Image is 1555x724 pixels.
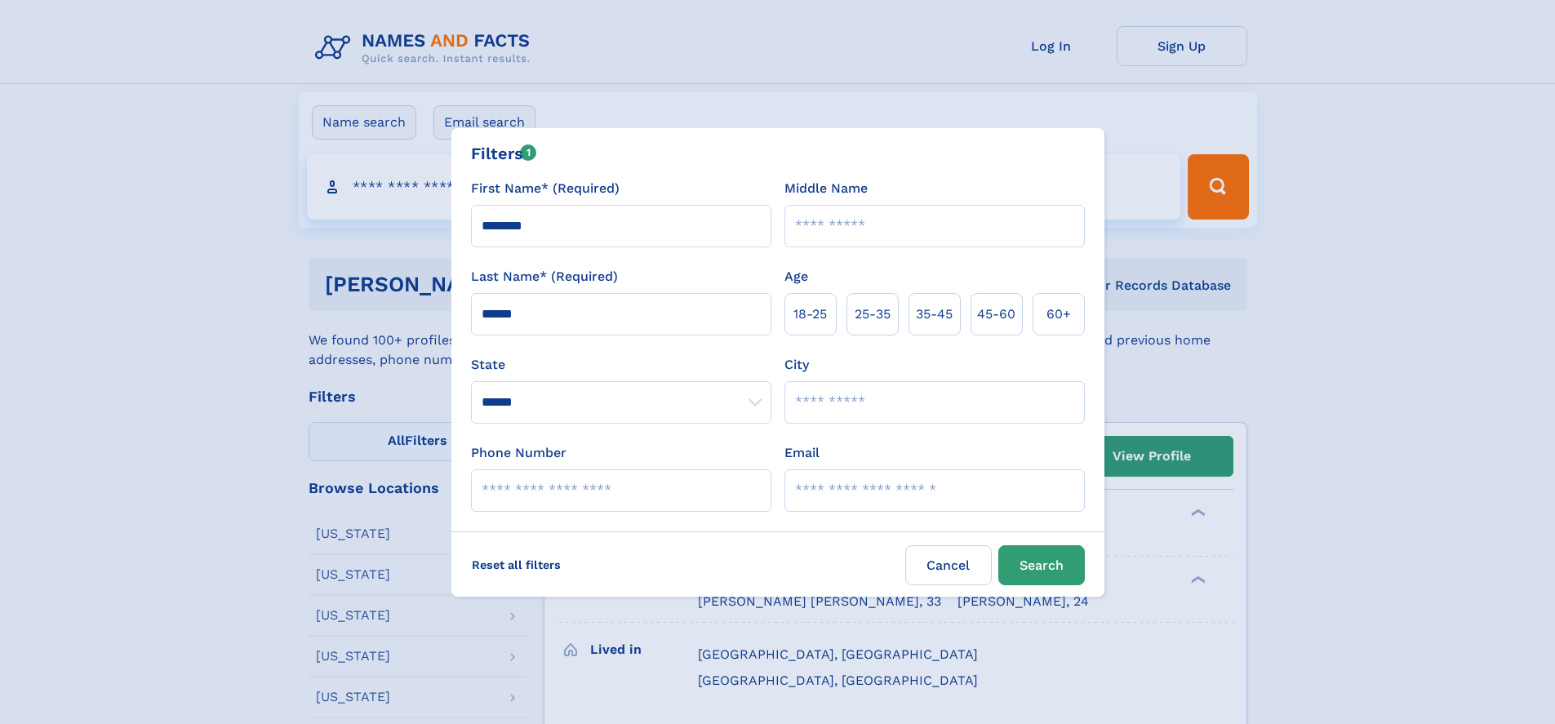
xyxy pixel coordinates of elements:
[471,179,620,198] label: First Name* (Required)
[855,304,891,324] span: 25‑35
[471,267,618,286] label: Last Name* (Required)
[905,545,992,585] label: Cancel
[461,545,571,584] label: Reset all filters
[793,304,827,324] span: 18‑25
[471,355,771,375] label: State
[784,355,809,375] label: City
[471,443,566,463] label: Phone Number
[998,545,1085,585] button: Search
[1046,304,1071,324] span: 60+
[784,443,820,463] label: Email
[977,304,1015,324] span: 45‑60
[784,179,868,198] label: Middle Name
[471,141,537,166] div: Filters
[784,267,808,286] label: Age
[916,304,953,324] span: 35‑45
